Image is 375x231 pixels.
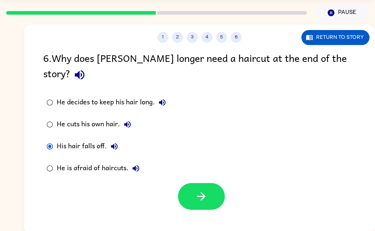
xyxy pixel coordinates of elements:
button: Return to story [301,30,370,45]
button: 5 [216,32,227,43]
button: He is afraid of haircuts. [129,161,143,176]
button: He cuts his own hair. [120,117,135,132]
div: He cuts his own hair. [57,117,135,132]
div: 6 . Why does [PERSON_NAME] longer need a haircut at the end of the story? [43,50,356,84]
div: His hair falls off. [57,139,122,154]
button: Pause [316,4,369,21]
button: 4 [201,32,212,43]
button: 3 [187,32,198,43]
button: His hair falls off. [107,139,122,154]
button: 2 [172,32,183,43]
button: 1 [157,32,168,43]
button: He decides to keep his hair long. [155,95,170,110]
button: 6 [231,32,242,43]
div: He decides to keep his hair long. [57,95,170,110]
div: He is afraid of haircuts. [57,161,143,176]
